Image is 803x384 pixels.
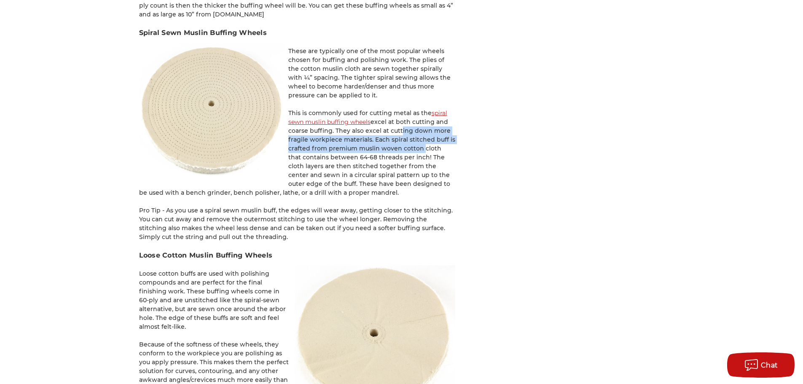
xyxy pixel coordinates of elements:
p: This is commonly used for cutting metal as the excel at both cutting and coarse buffing. They als... [139,109,455,197]
h3: Loose Cotton Muslin Buffing Wheels [139,250,455,260]
p: Pro Tip - As you use a spiral sewn muslin buff, the edges will wear away, getting closer to the s... [139,206,455,242]
button: Chat [727,352,795,378]
h3: Spiral Sewn Muslin Buffing Wheels [139,28,455,38]
p: These are typically one of the most popular wheels chosen for buffing and polishing work. The pli... [139,47,455,100]
img: Large Spiral Sewn Muslin Buffing Wheel [139,43,284,177]
span: Chat [761,361,778,369]
p: Loose cotton buffs are used with polishing compounds and are perfect for the final finishing work... [139,269,455,331]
